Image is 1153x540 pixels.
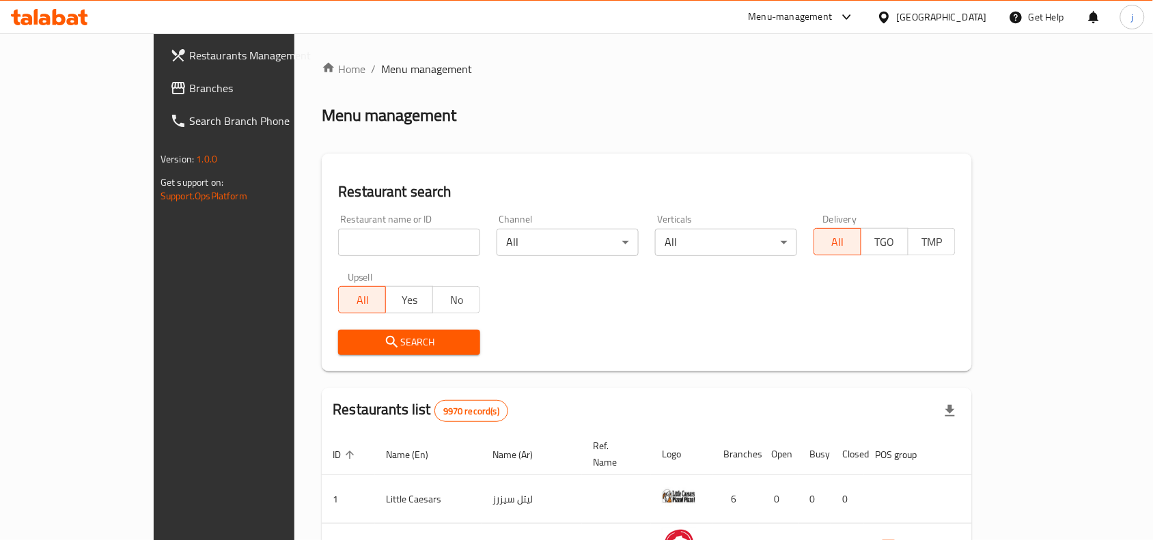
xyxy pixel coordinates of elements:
div: Total records count [434,400,508,422]
td: 1 [322,475,375,524]
span: Menu management [381,61,472,77]
span: POS group [875,446,934,463]
span: ID [333,446,359,463]
button: No [432,286,480,313]
span: Yes [391,290,428,310]
h2: Restaurant search [338,182,956,202]
span: TGO [867,232,903,252]
span: Search [349,334,469,351]
th: Open [760,434,798,475]
h2: Menu management [322,104,456,126]
th: Branches [712,434,760,475]
a: Search Branch Phone [159,104,346,137]
span: 9970 record(s) [435,405,508,418]
th: Logo [651,434,712,475]
span: All [344,290,380,310]
span: Search Branch Phone [189,113,335,129]
nav: breadcrumb [322,61,972,77]
li: / [371,61,376,77]
span: Name (Ar) [492,446,551,463]
button: TMP [908,228,956,255]
td: 0 [798,475,831,524]
td: Little Caesars [375,475,482,524]
button: Yes [385,286,433,313]
a: Branches [159,72,346,104]
label: Upsell [348,272,373,282]
span: TMP [914,232,950,252]
th: Busy [798,434,831,475]
label: Delivery [823,214,857,224]
span: No [439,290,475,310]
a: Restaurants Management [159,39,346,72]
span: Restaurants Management [189,47,335,63]
img: Little Caesars [662,479,696,513]
td: ليتل سيزرز [482,475,582,524]
span: Ref. Name [593,438,635,470]
span: Branches [189,80,335,96]
td: 6 [712,475,760,524]
span: 1.0.0 [196,150,217,168]
div: [GEOGRAPHIC_DATA] [897,10,987,25]
span: All [820,232,856,252]
a: Support.OpsPlatform [161,187,247,205]
th: Closed [831,434,864,475]
div: All [497,229,639,256]
button: All [338,286,386,313]
span: Get support on: [161,173,223,191]
button: Search [338,330,480,355]
button: TGO [861,228,908,255]
span: Version: [161,150,194,168]
div: Export file [934,395,967,427]
input: Search for restaurant name or ID.. [338,229,480,256]
div: All [655,229,797,256]
button: All [814,228,861,255]
span: Name (En) [386,446,446,463]
div: Menu-management [749,9,833,25]
h2: Restaurants list [333,399,508,422]
td: 0 [760,475,798,524]
span: j [1131,10,1133,25]
td: 0 [831,475,864,524]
